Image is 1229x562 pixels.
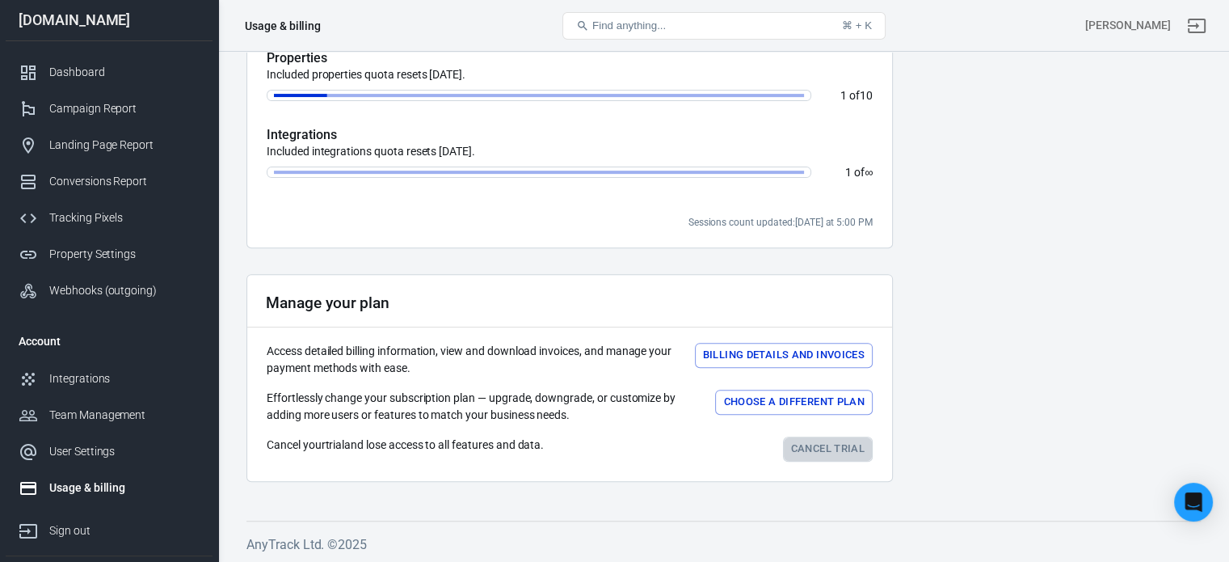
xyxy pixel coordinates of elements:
span: Find anything... [592,19,666,32]
div: Usage & billing [245,18,321,34]
div: Usage & billing [49,480,200,497]
div: Webhooks (outgoing) [49,282,200,299]
p: Included properties quota resets [DATE]. [267,66,873,83]
a: Campaign Report [6,91,213,127]
div: ⌘ + K [842,19,872,32]
a: Sign out [6,506,213,549]
div: Campaign Report [49,100,200,117]
a: Cancel trial [783,437,873,462]
div: Sign out [49,522,200,539]
li: Account [6,322,213,361]
a: Landing Page Report [6,127,213,163]
a: Dashboard [6,54,213,91]
a: User Settings [6,433,213,470]
button: Choose a different plan [715,390,873,415]
div: Landing Page Report [49,137,200,154]
a: Usage & billing [6,470,213,506]
time: 2025-10-10T17:00:00+02:00 [795,217,873,228]
span: 1 [840,89,847,102]
div: Dashboard [49,64,200,81]
button: Find anything...⌘ + K [562,12,886,40]
div: Property Settings [49,246,200,263]
div: [DOMAIN_NAME] [6,13,213,27]
div: Open Intercom Messenger [1174,483,1213,522]
a: Tracking Pixels [6,200,213,236]
h5: Integrations [267,127,873,143]
a: Property Settings [6,236,213,273]
h5: Properties [267,50,873,66]
button: Billing details and Invoices [695,343,873,368]
a: Integrations [6,361,213,397]
div: Conversions Report [49,173,200,190]
div: Integrations [49,370,200,387]
p: Cancel your trial and lose access to all features and data. [267,437,544,454]
a: Team Management [6,397,213,433]
span: 1 [845,166,852,179]
h6: AnyTrack Ltd. © 2025 [246,535,1201,555]
p: Included integrations quota resets [DATE]. [267,143,873,160]
h2: Manage your plan [266,294,389,311]
div: User Settings [49,443,200,460]
a: Webhooks (outgoing) [6,273,213,309]
div: Team Management [49,407,200,424]
p: of [824,167,873,178]
p: Effortlessly change your subscription plan — upgrade, downgrade, or customize by adding more user... [267,390,702,424]
span: Sessions count updated: [688,217,873,228]
span: ∞ [865,166,873,179]
a: Conversions Report [6,163,213,200]
div: Tracking Pixels [49,209,200,226]
p: of [824,90,873,101]
div: Account id: TDMpudQw [1085,17,1171,34]
a: Sign out [1177,6,1216,45]
p: Access detailed billing information, view and download invoices, and manage your payment methods ... [267,343,682,377]
span: 10 [860,89,873,102]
